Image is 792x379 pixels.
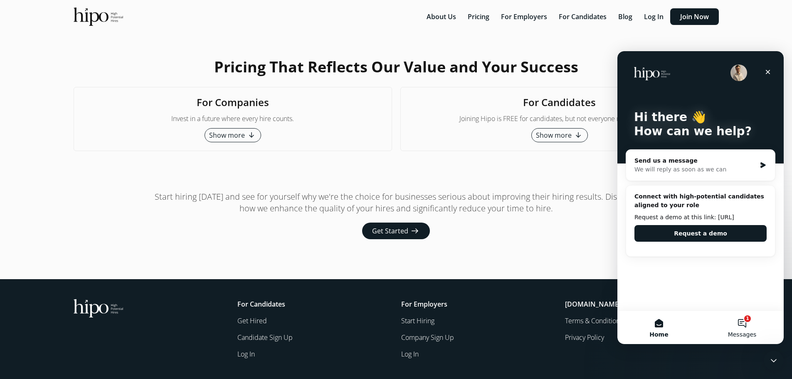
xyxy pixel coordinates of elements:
[459,113,659,124] p: Joining Hipo is FREE for candidates, but not everyone makes the cut.
[639,8,669,25] button: Log In
[463,12,496,21] a: Pricing
[613,12,639,21] a: Blog
[670,12,719,21] a: Join Now
[554,12,613,21] a: For Candidates
[565,332,719,342] a: Privacy Policy
[362,223,430,239] button: Get Started arrow_right_alt
[237,316,391,326] a: Get Hired
[401,332,555,342] a: Company Sign Up
[410,226,420,236] span: arrow_right_alt
[617,51,784,344] iframe: Intercom live chat
[209,130,245,140] span: Show more
[237,332,391,342] a: Candidate Sign Up
[247,130,257,140] span: arrow_downward_alt
[372,226,408,236] span: Get Started
[613,8,637,25] button: Blog
[401,349,555,359] a: Log In
[573,130,583,140] span: arrow_downward_alt
[565,316,719,326] a: Terms & Conditions
[496,8,552,25] button: For Employers
[74,7,123,26] img: official-logo
[197,96,269,109] h2: For Companies
[764,351,784,371] iframe: Intercom live chat
[214,59,578,75] h1: Pricing That Reflects Our Value and Your Success
[422,8,461,25] button: About Us
[422,12,463,21] a: About Us
[147,191,646,214] p: Start hiring [DATE] and see for yourself why we're the choice for businesses serious about improv...
[171,113,294,124] p: Invest in a future where every hire counts.
[496,12,554,21] a: For Employers
[531,128,588,142] button: Show more arrow_downward_alt
[237,299,391,309] h5: For Candidates
[401,316,555,326] a: Start Hiring
[237,349,391,359] a: Log In
[565,299,719,309] h5: [DOMAIN_NAME]
[554,8,612,25] button: For Candidates
[523,96,596,109] h2: For Candidates
[401,299,555,309] h5: For Employers
[463,8,494,25] button: Pricing
[536,130,572,140] span: Show more
[74,299,123,317] img: official-logo
[670,8,719,25] button: Join Now
[639,12,670,21] a: Log In
[205,128,261,142] button: Show more arrow_downward_alt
